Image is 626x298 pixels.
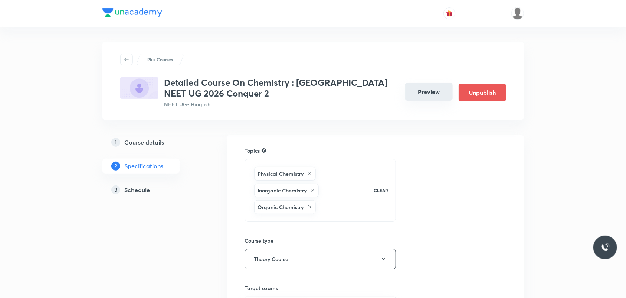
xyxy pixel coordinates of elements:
[111,185,120,194] p: 3
[262,147,266,154] div: Search for topics
[446,10,453,17] img: avatar
[258,170,304,178] h6: Physical Chemistry
[125,138,164,147] h5: Course details
[164,100,399,108] p: NEET UG • Hinglish
[111,162,120,171] p: 2
[245,237,396,244] h6: Course type
[125,185,150,194] h5: Schedule
[245,147,260,155] h6: Topics
[374,187,388,194] p: CLEAR
[443,7,455,19] button: avatar
[164,77,399,99] h3: Detailed Course On Chemistry : [GEOGRAPHIC_DATA] NEET UG 2026 Conquer 2
[511,7,524,20] img: snigdha
[601,243,610,252] img: ttu
[120,77,158,99] img: 1BBD559A-2CFF-4304-AB96-EDD38A2462AB_plus.png
[258,203,304,211] h6: Organic Chemistry
[459,84,506,101] button: Unpublish
[245,249,396,269] button: Theory Course
[125,162,164,171] h5: Specifications
[147,56,173,63] p: Plus Courses
[245,284,396,292] h6: Target exams
[102,8,162,19] a: Company Logo
[405,83,453,101] button: Preview
[102,135,203,150] a: 1Course details
[102,182,203,197] a: 3Schedule
[111,138,120,147] p: 1
[102,8,162,17] img: Company Logo
[258,187,307,194] h6: Inorganic Chemistry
